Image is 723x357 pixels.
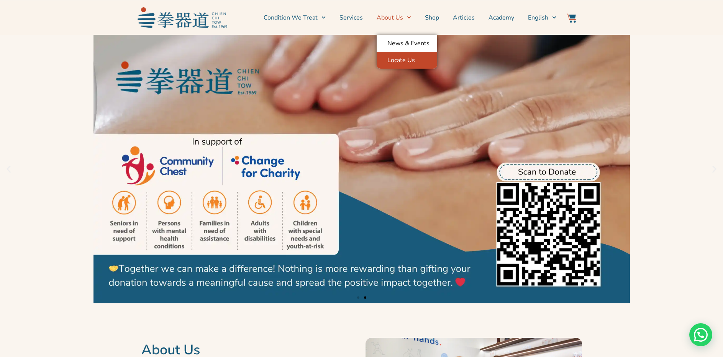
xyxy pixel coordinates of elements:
[377,35,437,52] a: News & Events
[4,165,13,174] div: Previous slide
[528,13,548,22] span: English
[264,8,326,27] a: Condition We Treat
[710,165,719,174] div: Next slide
[425,8,439,27] a: Shop
[489,8,514,27] a: Academy
[567,13,576,23] img: Website Icon-03
[528,8,556,27] a: English
[339,8,363,27] a: Services
[377,52,437,69] a: Locate Us
[357,296,359,299] span: Go to slide 1
[364,296,366,299] span: Go to slide 2
[377,35,437,69] ul: About Us
[453,8,475,27] a: Articles
[231,8,557,27] nav: Menu
[377,8,411,27] a: About Us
